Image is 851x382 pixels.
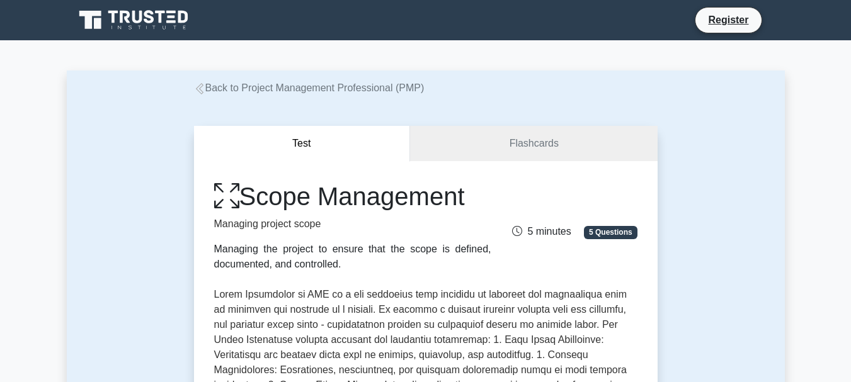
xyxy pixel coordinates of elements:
[194,82,425,93] a: Back to Project Management Professional (PMP)
[194,126,411,162] button: Test
[700,12,756,28] a: Register
[410,126,657,162] a: Flashcards
[214,242,491,272] div: Managing the project to ensure that the scope is defined, documented, and controlled.
[214,216,491,232] p: Managing project scope
[512,226,571,237] span: 5 minutes
[584,226,637,239] span: 5 Questions
[214,181,491,211] h1: Scope Management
